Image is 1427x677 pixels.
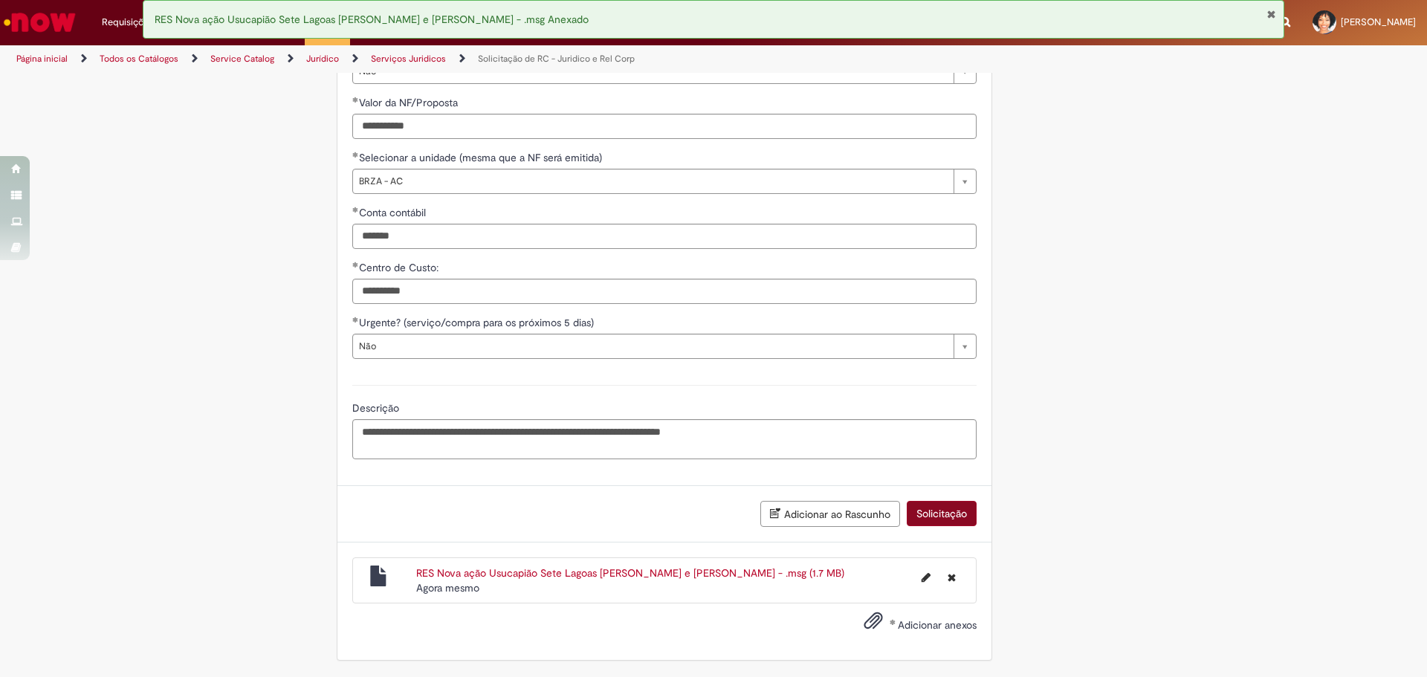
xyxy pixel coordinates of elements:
[11,45,940,73] ul: Trilhas de página
[352,262,359,268] span: Obrigatório Preenchido
[352,401,402,415] span: Descrição
[416,581,479,595] time: 30/09/2025 14:33:38
[359,316,597,329] span: Urgente? (serviço/compra para os próximos 5 dias)
[939,566,965,589] button: Excluir RES Nova ação Usucapião Sete Lagoas MARILZA CARVALHO DE OLIVEIRA SOARES e JOSE ADAIR SOAR...
[352,224,977,249] input: Conta contábil
[102,15,154,30] span: Requisições
[16,53,68,65] a: Página inicial
[359,261,441,274] span: Centro de Custo:
[352,279,977,304] input: Centro de Custo:
[352,114,977,139] input: Valor da NF/Proposta
[100,53,178,65] a: Todos os Catálogos
[352,207,359,213] span: Obrigatório Preenchido
[352,419,977,459] textarea: Descrição
[210,53,274,65] a: Service Catalog
[416,581,479,595] span: Agora mesmo
[352,97,359,103] span: Obrigatório Preenchido
[359,334,946,358] span: Não
[478,53,635,65] a: Solicitação de RC - Juridico e Rel Corp
[306,53,339,65] a: Jurídico
[1341,16,1416,28] span: [PERSON_NAME]
[371,53,446,65] a: Serviços Juridicos
[860,607,887,641] button: Adicionar anexos
[359,169,946,193] span: BRZA - AC
[352,317,359,323] span: Obrigatório Preenchido
[155,13,589,26] span: RES Nova ação Usucapião Sete Lagoas [PERSON_NAME] e [PERSON_NAME] - .msg Anexado
[352,152,359,158] span: Obrigatório Preenchido
[913,566,939,589] button: Editar nome de arquivo RES Nova ação Usucapião Sete Lagoas MARILZA CARVALHO DE OLIVEIRA SOARES e ...
[1,7,78,37] img: ServiceNow
[898,618,977,632] span: Adicionar anexos
[416,566,844,580] a: RES Nova ação Usucapião Sete Lagoas [PERSON_NAME] e [PERSON_NAME] - .msg (1.7 MB)
[359,96,461,109] span: Valor da NF/Proposta
[359,151,605,164] span: Selecionar a unidade (mesma que a NF será emitida)
[907,501,977,526] button: Solicitação
[1266,8,1276,20] button: Fechar Notificação
[760,501,900,527] button: Adicionar ao Rascunho
[359,206,429,219] span: Conta contábil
